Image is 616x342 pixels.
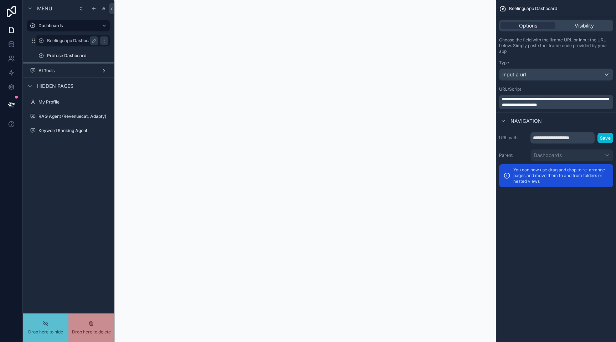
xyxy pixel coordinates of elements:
[509,6,557,11] span: Beelinguapp Dashboard
[499,86,521,92] label: URL/Script
[47,38,96,44] label: Beelinguapp Dashboard
[47,53,108,59] label: Profuse Dashboard
[597,133,613,143] button: Save
[38,68,98,74] label: AI Tools
[575,22,594,29] span: Visibility
[38,23,96,29] label: Dashboards
[37,82,73,90] span: Hidden pages
[27,125,110,136] a: Keyword Ranking Agent
[27,65,110,76] a: AI Tools
[72,329,111,335] span: Drop here to delete
[27,20,110,31] a: Dashboards
[499,152,528,158] label: Parent
[530,149,613,161] button: Dashboards
[36,50,110,61] a: Profuse Dashboard
[27,96,110,108] a: My Profile
[499,60,509,66] label: Type
[513,167,609,184] p: You can now use drag and drop to re-arrange pages and move them to and from folders or nested views
[519,22,537,29] span: Options
[38,99,108,105] label: My Profile
[499,69,613,81] button: Input a url
[499,37,613,54] p: Choose the field with the iframe URL or input the URL below. Simply paste the iframe code provide...
[38,114,108,119] label: RAG Agent (Revenuecat, Adapty)
[28,329,63,335] span: Drop here to hide
[27,111,110,122] a: RAG Agent (Revenuecat, Adapty)
[510,117,542,125] span: Navigation
[36,35,110,46] a: Beelinguapp Dashboard
[37,5,52,12] span: Menu
[534,152,562,159] span: Dashboards
[502,71,526,78] span: Input a url
[38,128,108,134] label: Keyword Ranking Agent
[499,135,528,141] label: URL path
[499,95,613,109] div: scrollable content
